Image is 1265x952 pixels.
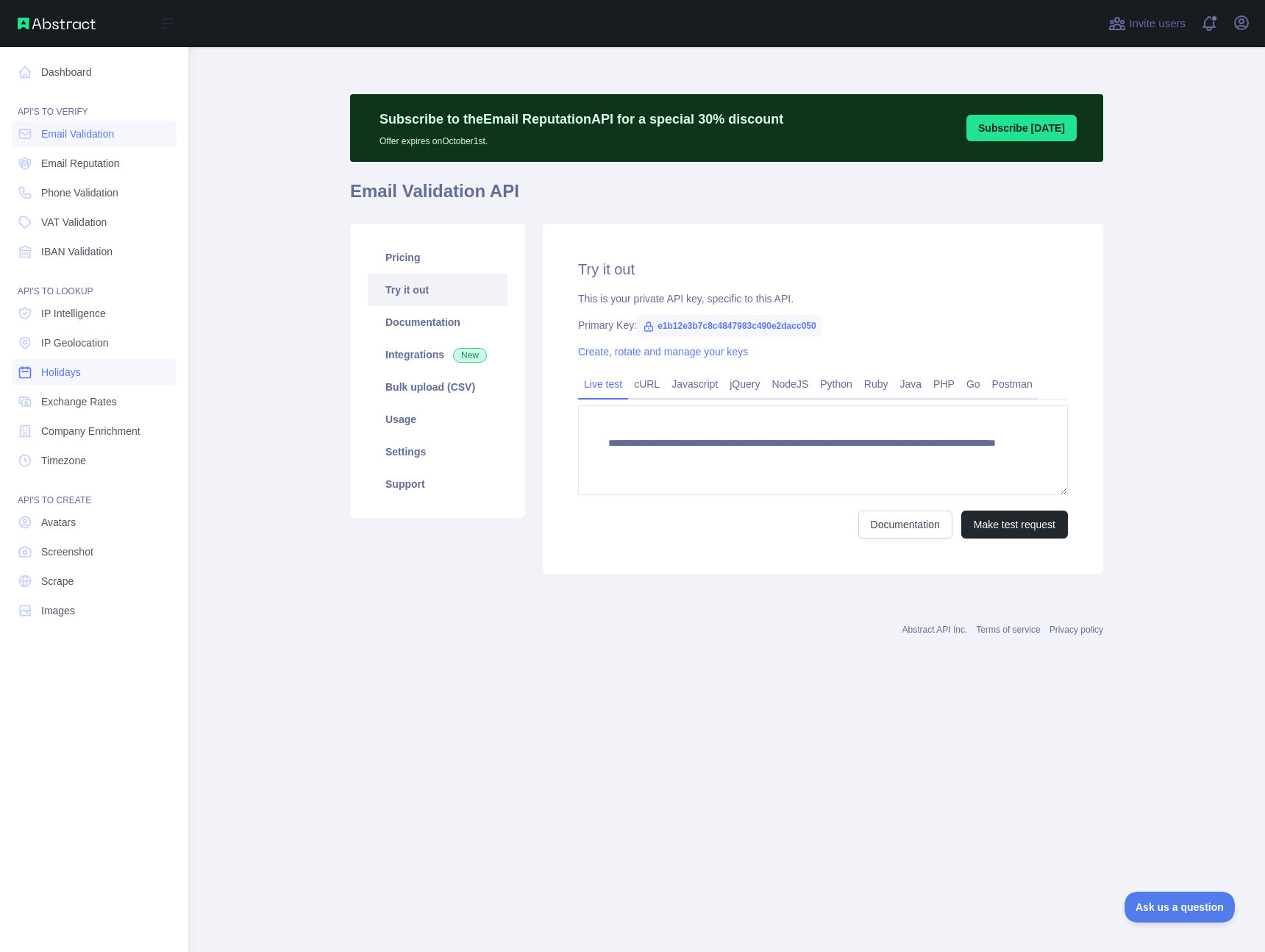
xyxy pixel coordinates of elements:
button: Subscribe [DATE] [966,115,1077,141]
a: Postman [986,372,1038,396]
div: API'S TO CREATE [12,477,177,506]
span: IP Geolocation [41,335,109,350]
button: Invite users [1105,12,1189,35]
iframe: Toggle Customer Support [1125,892,1236,923]
a: Live test [578,372,628,396]
div: API'S TO LOOKUP [12,268,177,297]
a: Email Reputation [12,150,177,177]
a: jQuery [724,372,766,396]
span: e1b12e3b7c8c4847983c490e2dacc050 [637,315,822,337]
span: Invite users [1129,15,1186,32]
span: Scrape [41,574,74,589]
a: Integrations New [368,338,507,371]
span: Email Reputation [41,156,120,171]
a: Support [368,468,507,500]
span: Avatars [41,515,76,530]
a: Dashboard [12,59,177,85]
a: Ruby [858,372,894,396]
div: Primary Key: [578,318,1068,333]
a: Go [961,372,986,396]
p: Offer expires on October 1st. [379,129,783,147]
a: Settings [368,436,507,468]
span: Screenshot [41,544,93,559]
a: Avatars [12,509,177,536]
a: Try it out [368,274,507,306]
a: Timezone [12,447,177,474]
h2: Try it out [578,259,1068,280]
a: Bulk upload (CSV) [368,371,507,403]
a: Privacy policy [1050,625,1103,635]
span: Phone Validation [41,185,118,200]
div: This is your private API key, specific to this API. [578,291,1068,306]
span: Timezone [41,453,86,468]
a: IBAN Validation [12,238,177,265]
span: Holidays [41,365,81,380]
a: cURL [628,372,666,396]
a: Images [12,597,177,624]
a: NodeJS [766,372,814,396]
a: IP Intelligence [12,300,177,327]
a: Pricing [368,241,507,274]
img: Abstract API [18,18,96,29]
span: IBAN Validation [41,244,113,259]
a: IP Geolocation [12,330,177,356]
a: PHP [927,372,961,396]
a: Documentation [858,511,952,539]
span: IP Intelligence [41,306,106,321]
a: Usage [368,403,507,436]
button: Make test request [961,511,1068,539]
a: Company Enrichment [12,418,177,444]
a: Javascript [666,372,724,396]
h1: Email Validation API [350,180,1103,215]
a: Terms of service [976,625,1040,635]
span: Company Enrichment [41,424,140,438]
a: Java [894,372,928,396]
span: New [453,348,487,363]
a: VAT Validation [12,209,177,235]
span: VAT Validation [41,215,107,230]
a: Documentation [368,306,507,338]
a: Abstract API Inc. [902,625,968,635]
a: Holidays [12,359,177,386]
a: Create, rotate and manage your keys [578,346,748,358]
p: Subscribe to the Email Reputation API for a special 30 % discount [379,109,783,129]
a: Exchange Rates [12,388,177,415]
a: Screenshot [12,539,177,565]
span: Images [41,603,75,618]
a: Python [814,372,858,396]
a: Email Validation [12,121,177,147]
a: Phone Validation [12,180,177,206]
div: API'S TO VERIFY [12,88,177,118]
span: Email Validation [41,127,114,141]
a: Scrape [12,568,177,594]
span: Exchange Rates [41,394,117,409]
